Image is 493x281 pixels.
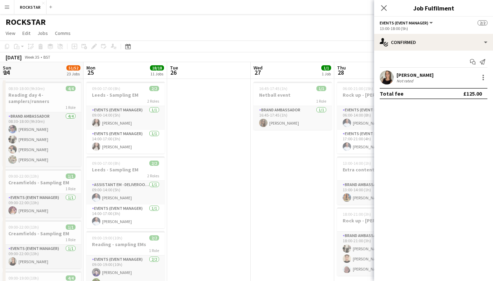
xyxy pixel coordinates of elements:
[253,82,332,130] app-job-card: 16:45-17:45 (1h)1/1Netball event1 RoleBrand Ambassador1/116:45-17:45 (1h)[PERSON_NAME]
[396,72,434,78] div: [PERSON_NAME]
[6,17,46,27] h1: ROCKSTAR
[252,68,263,76] span: 27
[65,186,76,191] span: 1 Role
[337,232,415,276] app-card-role: Brand Ambassador3/318:00-21:00 (3h)[PERSON_NAME][PERSON_NAME][PERSON_NAME]
[86,82,165,154] app-job-card: 09:00-17:00 (8h)2/2Leeds - Sampling EM2 RolesEvents (Event Manager)1/109:00-14:00 (5h)[PERSON_NAM...
[150,65,164,71] span: 18/18
[3,82,81,167] app-job-card: 08:30-18:00 (9h30m)4/4Reading day 4 - samplers/runners1 RoleBrand Ambassador4/408:30-18:00 (9h30m...
[149,161,159,166] span: 2/2
[3,230,81,237] h3: Creamfields - Sampling EM
[3,245,81,268] app-card-role: Events (Event Manager)1/109:00-22:00 (13h)[PERSON_NAME]
[380,90,403,97] div: Total fee
[65,105,76,110] span: 1 Role
[86,65,95,71] span: Mon
[66,224,76,230] span: 1/1
[343,86,373,91] span: 06:00-21:00 (15h)
[86,241,165,247] h3: Reading - sampling EMs
[66,65,80,71] span: 51/52
[253,92,332,98] h3: Netball event
[8,173,39,179] span: 09:00-22:00 (13h)
[55,30,71,36] span: Comms
[52,29,73,38] a: Comms
[35,29,51,38] a: Jobs
[66,173,76,179] span: 1/1
[85,68,95,76] span: 25
[3,92,81,104] h3: Reading day 4 - samplers/runners
[86,130,165,154] app-card-role: Events (Event Manager)1/114:00-17:00 (3h)[PERSON_NAME]
[337,92,415,98] h3: Rock up - [PERSON_NAME]
[66,86,76,91] span: 4/4
[337,217,415,224] h3: Rock up - [PERSON_NAME]
[149,86,159,91] span: 2/2
[3,169,81,217] app-job-card: 09:00-22:00 (13h)1/1Creamfields - Sampling EM1 RoleEvents (Event Manager)1/109:00-22:00 (13h)[PER...
[2,68,11,76] span: 24
[316,86,326,91] span: 1/1
[253,106,332,130] app-card-role: Brand Ambassador1/116:45-17:45 (1h)[PERSON_NAME]
[337,65,346,71] span: Thu
[149,235,159,241] span: 2/2
[337,181,415,205] app-card-role: Brand Ambassador1/113:00-14:00 (1h)[PERSON_NAME]
[86,92,165,98] h3: Leeds - Sampling EM
[336,68,346,76] span: 28
[380,26,487,31] div: 13:00-18:00 (5h)
[6,54,22,61] div: [DATE]
[147,98,159,104] span: 2 Roles
[343,212,371,217] span: 18:00-21:00 (3h)
[22,30,30,36] span: Edit
[6,30,15,36] span: View
[253,65,263,71] span: Wed
[8,275,39,281] span: 09:00-19:00 (10h)
[86,167,165,173] h3: Leeds - Sampling EM
[337,106,415,130] app-card-role: Events (Event Manager)1/106:00-14:00 (8h)[PERSON_NAME]
[337,82,415,154] app-job-card: 06:00-21:00 (15h)2/2Rock up - [PERSON_NAME]2 RolesEvents (Event Manager)1/106:00-14:00 (8h)[PERSO...
[20,29,33,38] a: Edit
[86,181,165,205] app-card-role: Assistant EM - Deliveroo FR1/109:00-14:00 (5h)[PERSON_NAME]
[66,275,76,281] span: 4/4
[92,86,120,91] span: 09:00-17:00 (8h)
[396,78,415,83] div: Not rated
[8,224,39,230] span: 09:00-22:00 (13h)
[65,237,76,242] span: 1 Role
[169,68,178,76] span: 26
[337,130,415,154] app-card-role: Events (Event Manager)1/117:00-21:00 (4h)[PERSON_NAME]
[3,112,81,167] app-card-role: Brand Ambassador4/408:30-18:00 (9h30m)[PERSON_NAME][PERSON_NAME][PERSON_NAME][PERSON_NAME]
[3,29,18,38] a: View
[170,65,178,71] span: Tue
[259,86,287,91] span: 16:45-17:45 (1h)
[86,205,165,228] app-card-role: Events (Event Manager)1/114:00-17:00 (3h)[PERSON_NAME]
[380,20,428,25] span: Events (Event Manager)
[37,30,48,36] span: Jobs
[337,167,415,173] h3: Extra content TRNSMT
[150,71,164,76] div: 11 Jobs
[3,194,81,217] app-card-role: Events (Event Manager)1/109:00-22:00 (13h)[PERSON_NAME]
[463,90,482,97] div: £125.00
[374,34,493,51] div: Confirmed
[3,65,11,71] span: Sun
[374,3,493,13] h3: Job Fulfilment
[321,65,331,71] span: 1/1
[147,173,159,178] span: 2 Roles
[337,207,415,276] app-job-card: 18:00-21:00 (3h)3/3Rock up - [PERSON_NAME]1 RoleBrand Ambassador3/318:00-21:00 (3h)[PERSON_NAME][...
[3,179,81,186] h3: Creamfields - Sampling EM
[478,20,487,25] span: 2/2
[14,0,47,14] button: ROCKSTAR
[316,98,326,104] span: 1 Role
[380,20,434,25] button: Events (Event Manager)
[92,235,122,241] span: 09:00-19:00 (10h)
[43,54,50,60] div: BST
[86,156,165,228] app-job-card: 09:00-17:00 (8h)2/2Leeds - Sampling EM2 RolesAssistant EM - Deliveroo FR1/109:00-14:00 (5h)[PERSO...
[8,86,45,91] span: 08:30-18:00 (9h30m)
[337,156,415,205] app-job-card: 13:00-14:00 (1h)1/1Extra content TRNSMT1 RoleBrand Ambassador1/113:00-14:00 (1h)[PERSON_NAME]
[23,54,41,60] span: Week 35
[3,220,81,268] app-job-card: 09:00-22:00 (13h)1/1Creamfields - Sampling EM1 RoleEvents (Event Manager)1/109:00-22:00 (13h)[PER...
[67,71,80,76] div: 23 Jobs
[86,106,165,130] app-card-role: Events (Event Manager)1/109:00-14:00 (5h)[PERSON_NAME]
